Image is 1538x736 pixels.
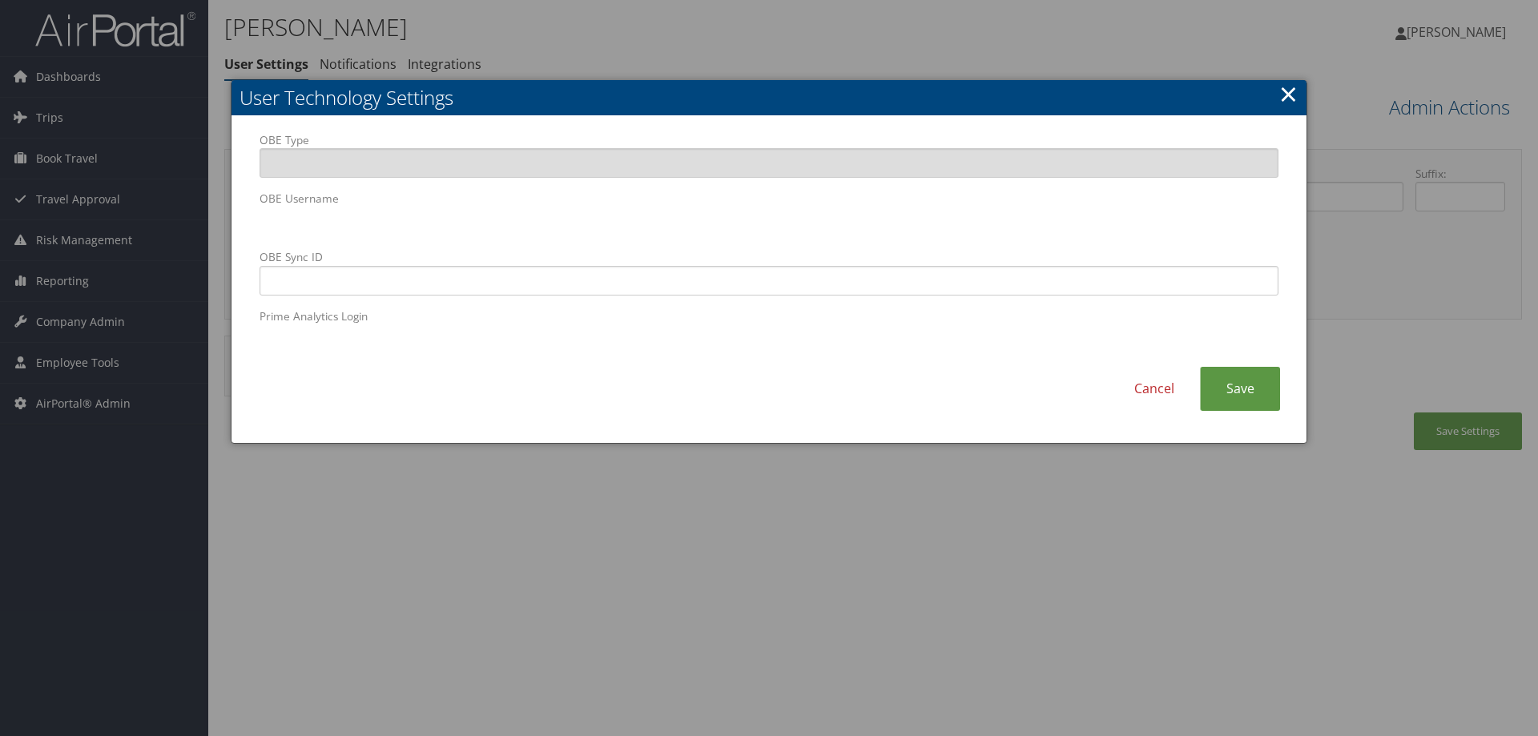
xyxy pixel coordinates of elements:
[260,191,1278,236] label: OBE Username
[1200,367,1280,411] a: Save
[260,132,1278,178] label: OBE Type
[1109,367,1200,411] a: Cancel
[260,308,1278,354] label: Prime Analytics Login
[232,80,1306,115] h2: User Technology Settings
[1279,78,1298,110] a: Close
[260,249,1278,295] label: OBE Sync ID
[260,266,1278,296] input: OBE Sync ID
[260,148,1278,178] input: OBE Type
